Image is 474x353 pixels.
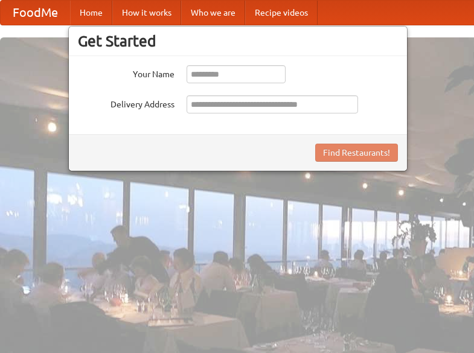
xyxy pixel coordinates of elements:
[181,1,245,25] a: Who we are
[78,65,175,80] label: Your Name
[78,95,175,110] label: Delivery Address
[78,32,398,50] h3: Get Started
[112,1,181,25] a: How it works
[315,144,398,162] button: Find Restaurants!
[245,1,318,25] a: Recipe videos
[1,1,70,25] a: FoodMe
[70,1,112,25] a: Home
